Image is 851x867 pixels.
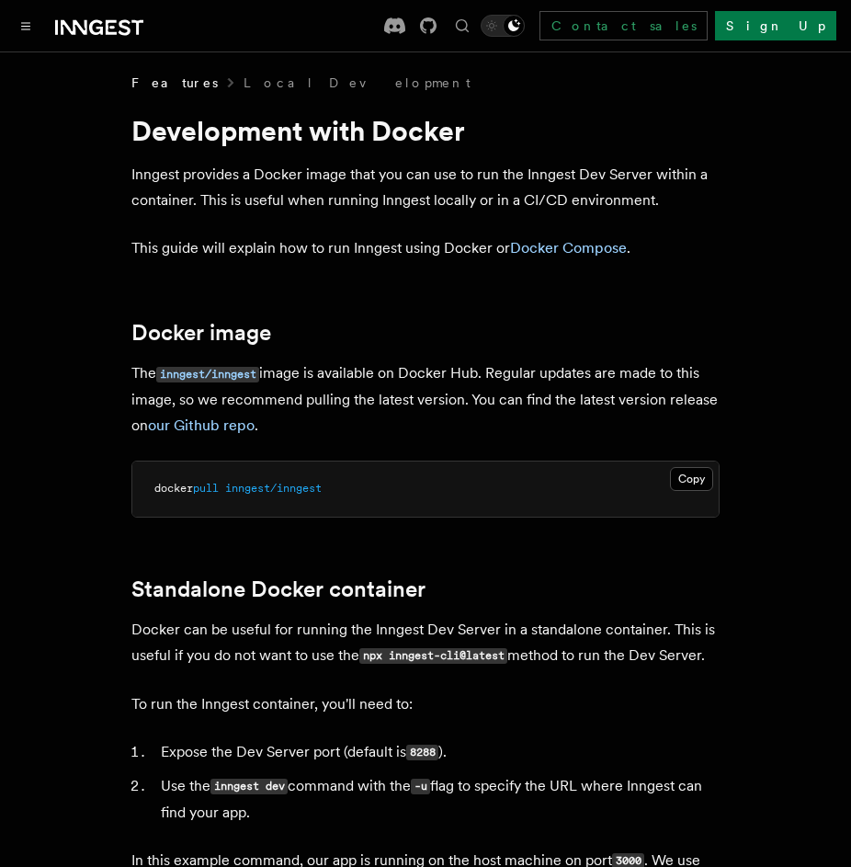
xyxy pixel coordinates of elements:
button: Find something... [451,15,473,37]
code: 8288 [406,745,438,760]
a: Local Development [244,74,471,92]
span: Features [131,74,218,92]
li: Expose the Dev Server port (default is ). [155,739,720,766]
button: Toggle dark mode [481,15,525,37]
span: inngest/inngest [225,482,322,495]
span: pull [193,482,219,495]
button: Toggle navigation [15,15,37,37]
p: Docker can be useful for running the Inngest Dev Server in a standalone container. This is useful... [131,617,720,669]
p: Inngest provides a Docker image that you can use to run the Inngest Dev Server within a container... [131,162,720,213]
a: inngest/inngest [156,364,259,382]
p: To run the Inngest container, you'll need to: [131,691,720,717]
a: Docker Compose [510,239,627,257]
p: This guide will explain how to run Inngest using Docker or . [131,235,720,261]
code: -u [411,779,430,794]
span: docker [154,482,193,495]
a: Contact sales [539,11,708,40]
a: Docker image [131,320,271,346]
code: inngest/inngest [156,367,259,382]
a: Standalone Docker container [131,576,425,602]
h1: Development with Docker [131,114,720,147]
code: npx inngest-cli@latest [359,648,507,664]
code: inngest dev [210,779,288,794]
a: Sign Up [715,11,836,40]
a: our Github repo [148,416,255,434]
button: Copy [670,467,713,491]
p: The image is available on Docker Hub. Regular updates are made to this image, so we recommend pul... [131,360,720,439]
li: Use the command with the flag to specify the URL where Inngest can find your app. [155,773,720,826]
